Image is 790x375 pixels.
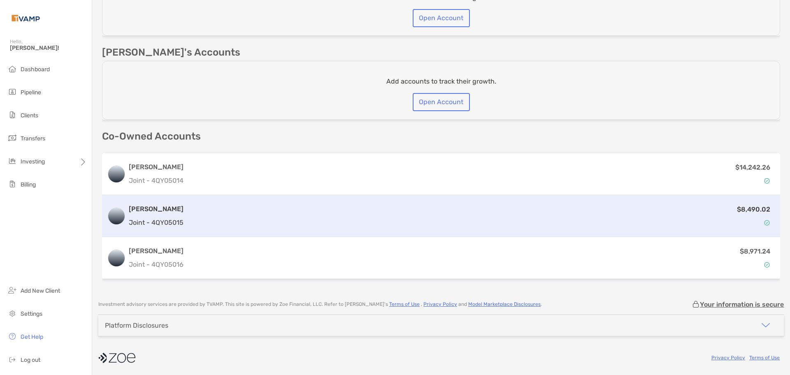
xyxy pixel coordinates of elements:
span: Settings [21,310,42,317]
img: Account Status icon [764,178,770,184]
img: company logo [98,349,135,367]
img: clients icon [7,110,17,120]
p: Joint - 4QY05014 [129,175,184,186]
p: $8,971.24 [740,246,770,256]
p: Investment advisory services are provided by TVAMP . This site is powered by Zoe Financial, LLC. ... [98,301,542,307]
p: Joint - 4QY05015 [129,217,184,228]
h3: [PERSON_NAME] [129,246,184,256]
h3: [PERSON_NAME] [129,204,184,214]
span: Add New Client [21,287,60,294]
img: transfers icon [7,133,17,143]
img: billing icon [7,179,17,189]
img: add_new_client icon [7,285,17,295]
button: Open Account [413,9,470,27]
img: icon arrow [761,320,771,330]
img: pipeline icon [7,87,17,97]
div: Platform Disclosures [105,321,168,329]
span: Dashboard [21,66,50,73]
img: Account Status icon [764,220,770,226]
span: Billing [21,181,36,188]
span: Transfers [21,135,45,142]
a: Privacy Policy [423,301,457,307]
span: Clients [21,112,38,119]
a: Terms of Use [749,355,780,361]
span: Investing [21,158,45,165]
span: Log out [21,356,40,363]
p: [PERSON_NAME]'s Accounts [102,47,240,58]
a: Terms of Use [389,301,420,307]
img: settings icon [7,308,17,318]
span: Get Help [21,333,43,340]
span: Pipeline [21,89,41,96]
a: Model Marketplace Disclosures [468,301,541,307]
img: dashboard icon [7,64,17,74]
img: logo account [108,250,125,266]
span: [PERSON_NAME]! [10,44,87,51]
p: Co-Owned Accounts [102,131,780,142]
p: Add accounts to track their growth. [386,76,496,86]
img: logout icon [7,354,17,364]
p: Your information is secure [700,300,784,308]
button: Open Account [413,93,470,111]
img: logo account [108,166,125,182]
img: get-help icon [7,331,17,341]
h3: [PERSON_NAME] [129,162,184,172]
img: Zoe Logo [10,3,42,33]
img: Account Status icon [764,262,770,268]
img: logo account [108,208,125,224]
p: Joint - 4QY05016 [129,259,184,270]
p: $14,242.26 [735,162,770,172]
p: $8,490.02 [737,204,770,214]
a: Privacy Policy [711,355,745,361]
img: investing icon [7,156,17,166]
